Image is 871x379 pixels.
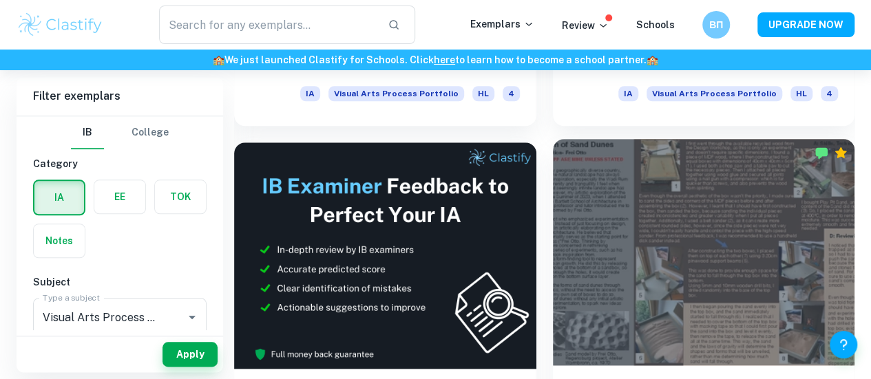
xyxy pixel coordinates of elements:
button: College [132,116,169,149]
p: Exemplars [470,17,534,32]
button: TOK [155,180,206,213]
button: ВП [702,11,730,39]
span: IA [300,86,320,101]
h6: We just launched Clastify for Schools. Click to learn how to become a school partner. [3,52,868,67]
div: Filter type choice [71,116,169,149]
span: IA [618,86,638,101]
h6: Subject [33,274,207,290]
span: HL [472,86,494,101]
span: Visual Arts Process Portfolio [328,86,464,101]
div: Premium [834,146,848,160]
input: Search for any exemplars... [159,6,377,44]
button: Open [182,307,202,327]
button: Apply [162,342,218,367]
span: 🏫 [647,54,658,65]
h6: ВП [709,17,724,32]
span: HL [790,86,812,101]
a: here [434,54,455,65]
label: Type a subject [43,292,100,303]
h6: Category [33,156,207,171]
button: EE [94,180,145,213]
button: UPGRADE NOW [757,12,854,37]
button: Notes [34,224,85,257]
h6: Filter exemplars [17,77,223,116]
button: IA [34,181,84,214]
span: 🏫 [213,54,224,65]
img: Thumbnail [234,142,536,369]
img: Marked [815,146,828,160]
span: Visual Arts Process Portfolio [647,86,782,101]
span: 4 [503,86,520,101]
button: Help and Feedback [830,331,857,358]
span: 4 [821,86,838,101]
p: Review [562,18,609,33]
a: Schools [636,19,675,30]
img: Clastify logo [17,11,104,39]
button: IB [71,116,104,149]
